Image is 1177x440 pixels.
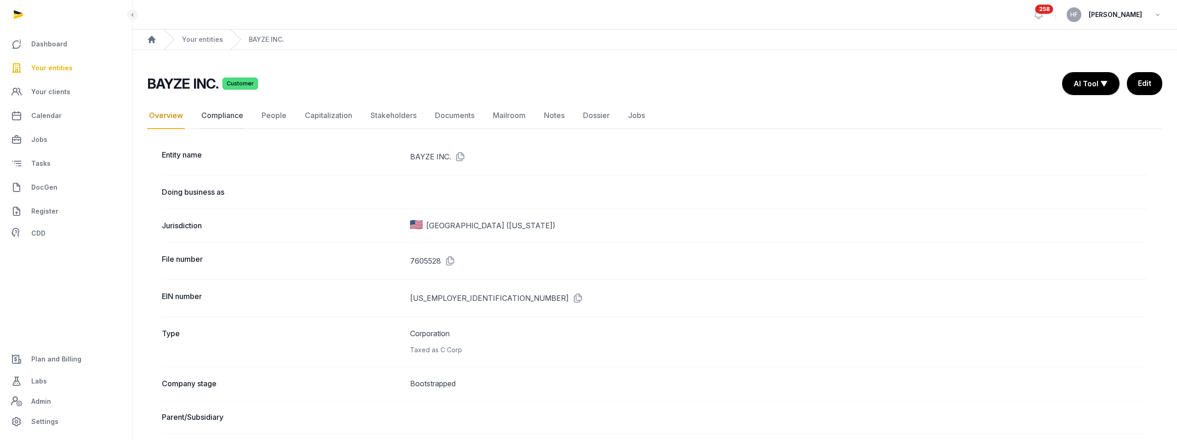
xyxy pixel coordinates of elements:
dd: 7605528 [410,254,1148,268]
span: 258 [1035,5,1053,14]
a: Stakeholders [369,102,418,129]
a: Your entities [7,57,125,79]
dt: Doing business as [162,186,403,197]
button: HF [1067,7,1081,22]
dt: Jurisdiction [162,220,403,231]
a: BAYZE INC. [249,35,284,44]
a: Jobs [7,129,125,151]
a: Labs [7,370,125,392]
dt: File number [162,254,403,268]
span: Admin [31,396,51,407]
span: DocGen [31,182,57,193]
a: Mailroom [491,102,527,129]
a: DocGen [7,176,125,198]
span: CDD [31,228,46,239]
dt: Type [162,328,403,355]
span: Customer [223,78,258,90]
dt: EIN number [162,291,403,305]
a: Admin [7,392,125,411]
span: Tasks [31,158,51,169]
a: Calendar [7,105,125,127]
a: Edit [1127,72,1162,95]
a: CDD [7,224,125,243]
a: People [260,102,288,129]
a: Register [7,200,125,222]
span: Your entities [31,62,73,73]
nav: Tabs [147,102,1162,129]
a: Overview [147,102,185,129]
span: Dashboard [31,39,67,50]
div: Taxed as C Corp [410,344,1148,355]
span: Settings [31,416,58,427]
a: Settings [7,411,125,433]
a: Capitalization [303,102,354,129]
span: Calendar [31,110,62,121]
span: HF [1070,12,1078,17]
span: Labs [31,376,47,387]
a: Dossier [581,102,611,129]
dd: BAYZE INC. [410,149,1148,164]
a: Plan and Billing [7,348,125,370]
dd: [US_EMPLOYER_IDENTIFICATION_NUMBER] [410,291,1148,305]
a: Your clients [7,81,125,103]
span: [PERSON_NAME] [1089,9,1142,20]
a: Your entities [182,35,223,44]
a: Compliance [200,102,245,129]
a: Tasks [7,152,125,175]
button: AI Tool ▼ [1063,73,1119,95]
h2: BAYZE INC. [147,75,219,92]
a: Documents [433,102,476,129]
dt: Company stage [162,378,403,389]
a: Dashboard [7,33,125,55]
a: Jobs [626,102,647,129]
a: Notes [542,102,566,129]
dd: Corporation [410,328,1148,355]
span: Jobs [31,134,47,145]
span: Plan and Billing [31,354,81,365]
dt: Parent/Subsidiary [162,412,403,423]
dt: Entity name [162,149,403,164]
span: Your clients [31,86,70,97]
span: Register [31,206,58,217]
nav: Breadcrumb [132,29,1177,50]
span: [GEOGRAPHIC_DATA] ([US_STATE]) [426,220,555,231]
dd: Bootstrapped [410,378,1148,389]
